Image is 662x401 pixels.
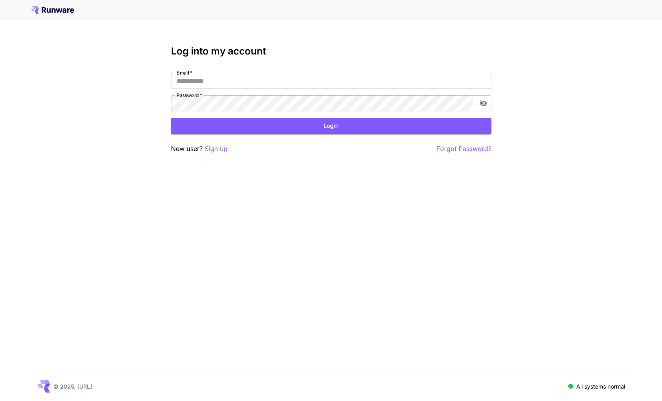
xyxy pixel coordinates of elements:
p: All systems normal [576,382,625,391]
h3: Log into my account [171,46,491,57]
button: Forgot Password? [437,144,491,154]
label: Email [177,69,192,76]
p: New user? [171,144,227,154]
p: © 2025, [URL] [53,382,92,391]
button: Login [171,118,491,134]
button: toggle password visibility [476,96,491,111]
button: Sign up [205,144,227,154]
label: Password [177,92,202,99]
